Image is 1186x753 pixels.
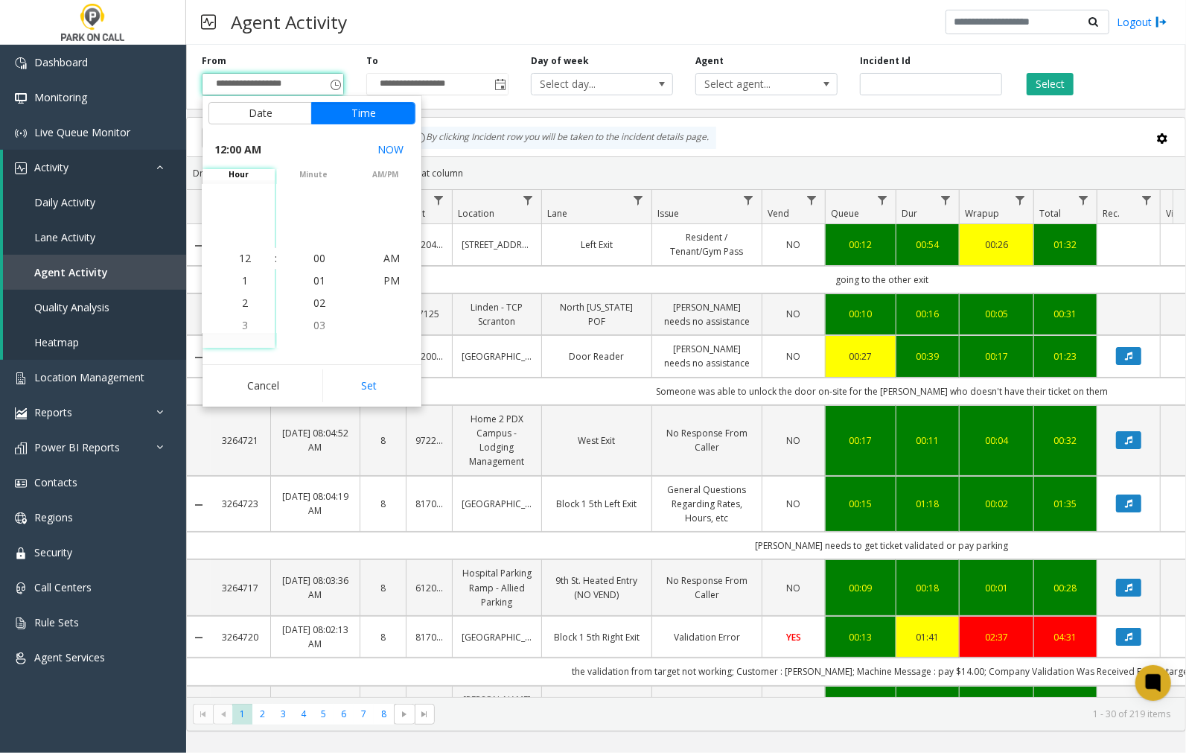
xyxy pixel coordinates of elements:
[661,342,753,370] a: [PERSON_NAME] needs no assistance
[311,102,415,124] button: Time tab
[280,489,351,518] a: [DATE] 08:04:19 AM
[771,238,816,252] a: NO
[201,4,216,40] img: pageIcon
[34,580,92,594] span: Call Centers
[905,497,950,511] a: 01:18
[280,574,351,602] a: [DATE] 08:03:36 AM
[3,290,186,325] a: Quality Analysis
[15,127,27,139] img: 'icon'
[1043,630,1088,644] a: 04:31
[273,704,293,724] span: Page 3
[905,433,950,448] div: 00:11
[372,136,409,163] button: Select now
[34,125,130,139] span: Live Queue Monitor
[415,704,435,725] span: Go to the last page
[905,307,950,321] a: 00:16
[383,273,400,287] span: PM
[415,349,443,363] a: 720070
[15,617,27,629] img: 'icon'
[661,574,753,602] a: No Response From Caller
[203,169,275,180] span: hour
[657,207,679,220] span: Issue
[787,350,801,363] span: NO
[462,566,532,609] a: Hospital Parking Ramp - Allied Parking
[787,434,801,447] span: NO
[277,169,349,180] span: minute
[34,230,95,244] span: Lane Activity
[1117,14,1167,30] a: Logout
[532,74,644,95] span: Select day...
[1043,307,1088,321] a: 00:31
[232,704,252,724] span: Page 1
[187,499,211,511] a: Collapse Details
[214,139,261,160] span: 12:00 AM
[220,630,261,644] a: 3264720
[462,300,532,328] a: Linden - TCP Scranton
[969,238,1024,252] a: 00:26
[220,433,261,448] a: 3264721
[415,307,443,321] a: 7125
[34,335,79,349] span: Heatmap
[444,708,1170,720] kendo-pager-info: 1 - 30 of 219 items
[771,497,816,511] a: NO
[902,207,917,220] span: Dur
[551,574,643,602] a: 9th St. Heated Entry (NO VEND)
[366,54,378,68] label: To
[34,90,87,104] span: Monitoring
[242,273,248,287] span: 1
[15,442,27,454] img: 'icon'
[313,251,325,265] span: 00
[34,405,72,419] span: Reports
[1027,73,1074,95] button: Select
[786,631,801,644] span: YES
[696,74,809,95] span: Select agent...
[187,632,211,644] a: Collapse Details
[275,251,277,266] div: :
[518,190,538,210] a: Location Filter Menu
[415,433,443,448] a: 972200
[531,54,589,68] label: Day of week
[223,4,354,40] h3: Agent Activity
[1155,14,1167,30] img: logout
[905,238,950,252] a: 00:54
[208,369,318,402] button: Cancel
[242,318,248,332] span: 3
[15,372,27,384] img: 'icon'
[661,230,753,258] a: Resident / Tenant/Gym Pass
[242,296,248,310] span: 2
[661,300,753,328] a: [PERSON_NAME] needs no assistance
[3,185,186,220] a: Daily Activity
[969,349,1024,363] div: 00:17
[15,652,27,664] img: 'icon'
[551,349,643,363] a: Door Reader
[415,238,443,252] a: 720410
[768,207,789,220] span: Vend
[835,630,887,644] a: 00:13
[462,630,532,644] a: [GEOGRAPHIC_DATA]
[327,74,343,95] span: Toggle popup
[418,708,430,720] span: Go to the last page
[835,433,887,448] div: 00:17
[415,630,443,644] a: 817001
[1010,190,1030,210] a: Wrapup Filter Menu
[551,433,643,448] a: West Exit
[969,497,1024,511] a: 00:02
[280,623,351,651] a: [DATE] 08:02:13 AM
[313,318,325,332] span: 03
[1043,581,1088,595] div: 00:28
[407,127,716,149] div: By clicking Incident row you will be taken to the incident details page.
[771,630,816,644] a: YES
[969,581,1024,595] div: 00:01
[354,704,374,724] span: Page 7
[3,150,186,185] a: Activity
[187,352,211,363] a: Collapse Details
[220,497,261,511] a: 3264723
[1137,190,1157,210] a: Rec. Filter Menu
[787,498,801,510] span: NO
[835,497,887,511] div: 00:15
[661,483,753,526] a: General Questions Regarding Rates, Hours, etc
